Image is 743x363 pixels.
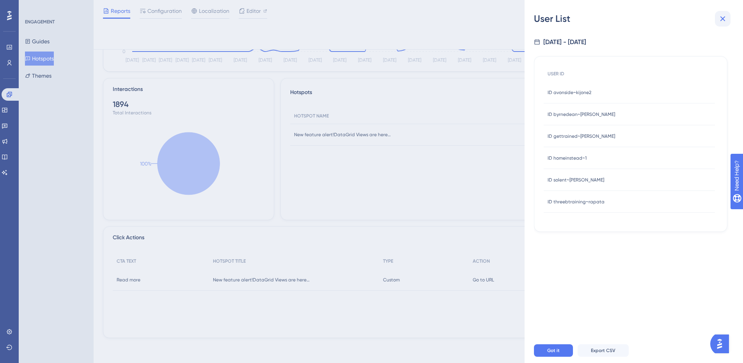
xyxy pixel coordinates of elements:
span: ID threebtraining~rapata [548,199,605,205]
button: Export CSV [578,344,629,357]
span: ID solent~[PERSON_NAME] [548,177,604,183]
span: USER ID [548,71,564,77]
span: ID gettrained~[PERSON_NAME] [548,133,615,139]
span: Need Help? [18,2,49,11]
span: Export CSV [591,347,615,354]
span: ID byrnedean~[PERSON_NAME] [548,111,615,117]
span: ID homeinstead~1 [548,155,587,161]
button: Got it [534,344,573,357]
span: ID avonside~kijone2 [548,89,591,96]
iframe: UserGuiding AI Assistant Launcher [710,332,734,356]
span: Got it [547,347,560,354]
div: [DATE] - [DATE] [543,37,586,47]
div: User List [534,12,734,25]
